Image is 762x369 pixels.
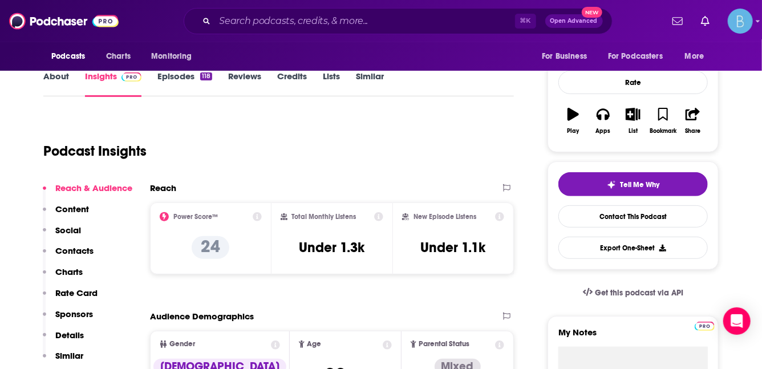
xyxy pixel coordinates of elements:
[558,205,708,228] a: Contact This Podcast
[99,46,137,67] a: Charts
[200,72,212,80] div: 118
[121,72,141,82] img: Podchaser Pro
[728,9,753,34] span: Logged in as BLASTmedia
[43,330,84,351] button: Details
[558,327,708,347] label: My Notes
[419,340,469,348] span: Parental Status
[151,48,192,64] span: Monitoring
[648,100,678,141] button: Bookmark
[601,46,679,67] button: open menu
[568,128,579,135] div: Play
[421,239,486,256] h3: Under 1.1k
[550,18,598,24] span: Open Advanced
[150,183,176,193] h2: Reach
[723,307,751,335] div: Open Intercom Messenger
[356,71,384,97] a: Similar
[143,46,206,67] button: open menu
[608,48,663,64] span: For Podcasters
[43,225,81,246] button: Social
[650,128,676,135] div: Bookmark
[43,143,147,160] h1: Podcast Insights
[277,71,307,97] a: Credits
[558,71,708,94] div: Rate
[55,309,93,319] p: Sponsors
[558,237,708,259] button: Export One-Sheet
[85,71,141,97] a: InsightsPodchaser Pro
[43,46,100,67] button: open menu
[173,213,218,221] h2: Power Score™
[621,180,660,189] span: Tell Me Why
[55,183,132,193] p: Reach & Audience
[685,48,704,64] span: More
[55,225,81,236] p: Social
[582,7,602,18] span: New
[51,48,85,64] span: Podcasts
[323,71,340,97] a: Lists
[695,320,715,331] a: Pro website
[534,46,601,67] button: open menu
[595,288,683,298] span: Get this podcast via API
[596,128,611,135] div: Apps
[157,71,212,97] a: Episodes118
[307,340,321,348] span: Age
[728,9,753,34] img: User Profile
[9,10,119,32] img: Podchaser - Follow, Share and Rate Podcasts
[55,204,89,214] p: Content
[43,204,89,225] button: Content
[43,287,98,309] button: Rate Card
[558,100,588,141] button: Play
[43,183,132,204] button: Reach & Audience
[728,9,753,34] button: Show profile menu
[574,279,692,307] a: Get this podcast via API
[43,266,83,287] button: Charts
[299,239,364,256] h3: Under 1.3k
[629,128,638,135] div: List
[695,322,715,331] img: Podchaser Pro
[677,46,719,67] button: open menu
[43,71,69,97] a: About
[192,236,229,259] p: 24
[696,11,714,31] a: Show notifications dropdown
[43,245,94,266] button: Contacts
[668,11,687,31] a: Show notifications dropdown
[55,245,94,256] p: Contacts
[228,71,261,97] a: Reviews
[150,311,254,322] h2: Audience Demographics
[184,8,613,34] div: Search podcasts, credits, & more...
[55,266,83,277] p: Charts
[169,340,195,348] span: Gender
[106,48,131,64] span: Charts
[678,100,708,141] button: Share
[414,213,476,221] h2: New Episode Listens
[558,172,708,196] button: tell me why sparkleTell Me Why
[588,100,618,141] button: Apps
[545,14,603,28] button: Open AdvancedNew
[607,180,616,189] img: tell me why sparkle
[292,213,356,221] h2: Total Monthly Listens
[515,14,536,29] span: ⌘ K
[542,48,587,64] span: For Business
[55,330,84,340] p: Details
[55,287,98,298] p: Rate Card
[43,309,93,330] button: Sponsors
[55,350,83,361] p: Similar
[215,12,515,30] input: Search podcasts, credits, & more...
[685,128,700,135] div: Share
[618,100,648,141] button: List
